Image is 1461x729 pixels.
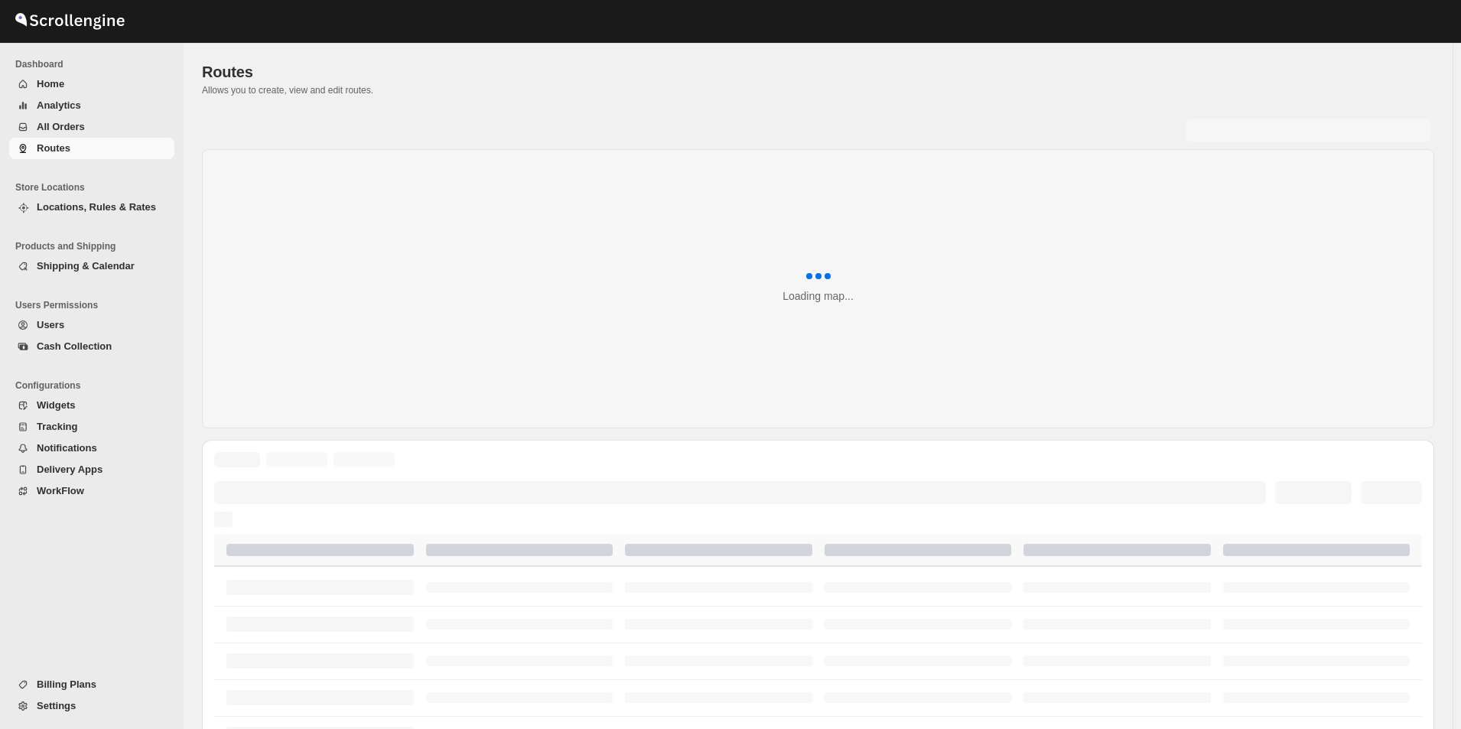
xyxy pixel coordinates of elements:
[9,336,174,357] button: Cash Collection
[37,78,64,89] span: Home
[37,679,96,690] span: Billing Plans
[37,421,77,432] span: Tracking
[37,485,84,496] span: WorkFlow
[15,240,176,252] span: Products and Shipping
[9,255,174,277] button: Shipping & Calendar
[9,459,174,480] button: Delivery Apps
[37,340,112,352] span: Cash Collection
[37,442,97,454] span: Notifications
[9,480,174,502] button: WorkFlow
[202,84,1434,96] p: Allows you to create, view and edit routes.
[15,181,176,194] span: Store Locations
[9,314,174,336] button: Users
[37,464,102,475] span: Delivery Apps
[37,99,81,111] span: Analytics
[783,288,854,304] div: Loading map...
[9,116,174,138] button: All Orders
[9,395,174,416] button: Widgets
[9,138,174,159] button: Routes
[37,260,135,272] span: Shipping & Calendar
[15,379,176,392] span: Configurations
[37,121,85,132] span: All Orders
[15,58,176,70] span: Dashboard
[9,197,174,218] button: Locations, Rules & Rates
[15,299,176,311] span: Users Permissions
[202,63,253,80] span: Routes
[37,319,64,330] span: Users
[37,700,76,711] span: Settings
[9,438,174,459] button: Notifications
[9,95,174,116] button: Analytics
[9,416,174,438] button: Tracking
[37,201,156,213] span: Locations, Rules & Rates
[9,73,174,95] button: Home
[37,142,70,154] span: Routes
[9,674,174,695] button: Billing Plans
[37,399,75,411] span: Widgets
[9,695,174,717] button: Settings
